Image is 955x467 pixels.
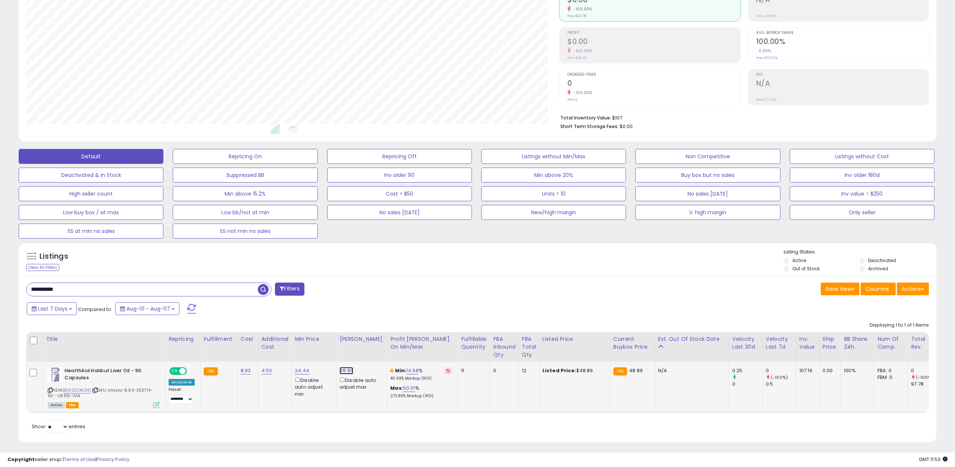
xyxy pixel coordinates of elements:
button: Default [19,149,163,164]
button: Aug-01 - Aug-07 [115,302,179,315]
label: Archived [868,265,888,272]
a: 48.89 [339,367,353,374]
small: Prev: 2 [567,97,577,102]
strong: Copyright [7,456,35,463]
small: Prev: $97.78 [567,14,586,18]
div: % [390,385,452,399]
div: Clear All Filters [26,264,59,271]
small: Prev: 271.33% [756,97,777,102]
b: Total Inventory Value: [560,115,611,121]
div: % [390,367,452,381]
b: Listed Price: [542,367,576,374]
small: 0.00% [756,48,771,54]
h2: 0 [567,79,740,89]
p: 273.80% Markup (ROI) [390,393,452,399]
div: 0 [732,381,763,387]
small: FBA [204,367,217,376]
button: Last 7 Days [27,302,77,315]
button: Listings without Min/Max [481,149,626,164]
div: Inv. value [799,335,816,351]
h5: Listings [40,251,68,262]
button: SS not min no sales [173,224,317,239]
div: Current Buybox Price [613,335,652,351]
div: 0 [911,367,941,374]
div: 107.16 [799,367,814,374]
small: -100.00% [571,48,592,54]
li: $107 [560,113,923,122]
small: Prev: 100.00% [756,56,777,60]
button: Low buy box / at max [19,205,163,220]
button: Low bb/not at min [173,205,317,220]
button: Only seller [790,205,934,220]
span: Columns [865,285,889,293]
a: Terms of Use [64,456,95,463]
div: ASIN: [48,367,160,407]
div: Velocity Last 30d [732,335,760,351]
div: Cost [241,335,255,343]
button: High seller count [19,186,163,201]
span: Compared to: [78,306,112,313]
span: All listings currently available for purchase on Amazon [48,402,65,408]
div: Est. Out Of Stock Date [658,335,726,343]
b: Short Term Storage Fees: [560,123,619,130]
img: 51-k4Q9ISOL._SL40_.jpg [48,367,63,382]
button: Inv value > $250 [790,186,934,201]
button: Actions [897,283,929,295]
span: Profit [567,31,740,35]
span: 2025-08-15 11:53 GMT [919,456,948,463]
button: Save View [821,283,859,295]
div: 12 [522,367,533,374]
button: V. high margin [635,205,780,220]
small: -100.00% [571,6,592,12]
div: Disable auto adjust max [339,376,381,390]
th: The percentage added to the cost of goods (COGS) that forms the calculator for Min & Max prices. [387,332,458,362]
div: Preset: [169,387,195,404]
button: Min above 15.2% [173,186,317,201]
h2: N/A [756,79,929,89]
div: Title [46,335,162,343]
div: 97.78 [911,381,941,387]
button: Non Competitive [635,149,780,164]
p: Listing States: [784,249,936,256]
b: Min: [395,367,406,374]
span: | SKU: amazo-8.93-250714-XS--28.99-VA4 [48,387,153,398]
div: Ship Price [823,335,837,351]
div: Fulfillment [204,335,234,343]
span: ROI [756,73,929,77]
span: Show: entries [32,423,85,430]
span: OFF [186,368,198,374]
div: 0.00 [823,367,835,374]
a: B002COKL0G [63,387,91,393]
button: New/high margin [481,205,626,220]
span: Ordered Items [567,73,740,77]
div: seller snap | | [7,456,129,463]
a: Privacy Policy [97,456,129,463]
label: Active [792,257,806,264]
button: Inv older 90 [327,168,472,183]
label: Out of Stock [792,265,820,272]
span: Last 7 Days [38,305,68,312]
div: Num of Comp. [877,335,905,351]
div: [PERSON_NAME] [339,335,384,343]
div: 0 [493,367,513,374]
div: Total Rev. [911,335,938,351]
button: SS at min no sales [19,224,163,239]
button: Filters [275,283,304,296]
a: 8.93 [241,367,251,374]
button: Repricing On [173,149,317,164]
span: Avg. Buybox Share [756,31,929,35]
div: Profit [PERSON_NAME] on Min/Max [390,335,455,351]
span: FBA [66,402,79,408]
button: No sales [DATE] [635,186,780,201]
div: $48.89 [542,367,604,374]
span: 48.89 [629,367,643,374]
button: Repricing Off [327,149,472,164]
div: Listed Price [542,335,607,343]
button: Units > 10 [481,186,626,201]
span: Aug-01 - Aug-07 [126,305,170,312]
button: Cost > $50 [327,186,472,201]
div: Velocity Last 7d [766,335,793,351]
small: -100.00% [571,90,592,96]
a: 14.98 [406,367,419,374]
div: 0.25 [732,367,763,374]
